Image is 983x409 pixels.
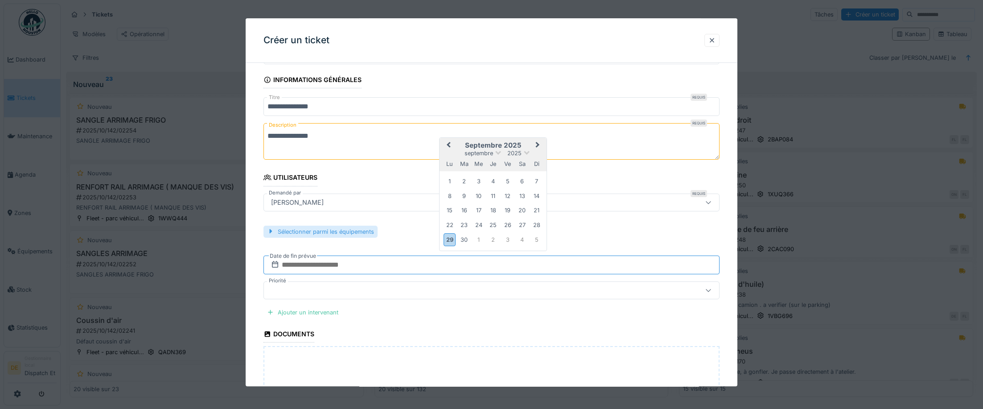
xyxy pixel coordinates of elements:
[507,150,522,157] span: 2025
[487,190,499,202] div: Choose jeudi 11 septembre 2025
[458,205,470,217] div: Choose mardi 16 septembre 2025
[473,234,485,246] div: Choose mercredi 1 octobre 2025
[531,219,543,231] div: Choose dimanche 28 septembre 2025
[267,277,288,285] label: Priorité
[502,205,514,217] div: Choose vendredi 19 septembre 2025
[444,176,456,188] div: Choose lundi 1 septembre 2025
[458,190,470,202] div: Choose mardi 9 septembre 2025
[531,139,546,153] button: Next Month
[267,189,303,197] label: Demandé par
[458,158,470,170] div: mardi
[465,150,493,157] span: septembre
[502,158,514,170] div: vendredi
[473,176,485,188] div: Choose mercredi 3 septembre 2025
[473,219,485,231] div: Choose mercredi 24 septembre 2025
[263,306,342,318] div: Ajouter un intervenant
[531,176,543,188] div: Choose dimanche 7 septembre 2025
[516,234,528,246] div: Choose samedi 4 octobre 2025
[531,205,543,217] div: Choose dimanche 21 septembre 2025
[516,205,528,217] div: Choose samedi 20 septembre 2025
[487,205,499,217] div: Choose jeudi 18 septembre 2025
[473,205,485,217] div: Choose mercredi 17 septembre 2025
[691,190,707,197] div: Requis
[531,234,543,246] div: Choose dimanche 5 octobre 2025
[444,158,456,170] div: lundi
[502,219,514,231] div: Choose vendredi 26 septembre 2025
[263,35,329,46] h3: Créer un ticket
[263,226,378,238] div: Sélectionner parmi les équipements
[263,327,314,343] div: Documents
[444,205,456,217] div: Choose lundi 15 septembre 2025
[531,190,543,202] div: Choose dimanche 14 septembre 2025
[444,219,456,231] div: Choose lundi 22 septembre 2025
[440,141,547,149] h2: septembre 2025
[473,190,485,202] div: Choose mercredi 10 septembre 2025
[267,94,282,101] label: Titre
[458,234,470,246] div: Choose mardi 30 septembre 2025
[458,219,470,231] div: Choose mardi 23 septembre 2025
[444,234,456,247] div: Choose lundi 29 septembre 2025
[263,73,362,88] div: Informations générales
[458,176,470,188] div: Choose mardi 2 septembre 2025
[487,219,499,231] div: Choose jeudi 25 septembre 2025
[473,158,485,170] div: mercredi
[440,139,455,153] button: Previous Month
[502,234,514,246] div: Choose vendredi 3 octobre 2025
[487,234,499,246] div: Choose jeudi 2 octobre 2025
[502,176,514,188] div: Choose vendredi 5 septembre 2025
[516,158,528,170] div: samedi
[502,190,514,202] div: Choose vendredi 12 septembre 2025
[267,198,327,207] div: [PERSON_NAME]
[444,190,456,202] div: Choose lundi 8 septembre 2025
[516,190,528,202] div: Choose samedi 13 septembre 2025
[487,158,499,170] div: jeudi
[263,171,317,186] div: Utilisateurs
[443,174,544,248] div: Month septembre, 2025
[516,176,528,188] div: Choose samedi 6 septembre 2025
[516,219,528,231] div: Choose samedi 27 septembre 2025
[691,120,707,127] div: Requis
[531,158,543,170] div: dimanche
[691,94,707,101] div: Requis
[269,251,317,261] label: Date de fin prévue
[487,176,499,188] div: Choose jeudi 4 septembre 2025
[267,120,298,131] label: Description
